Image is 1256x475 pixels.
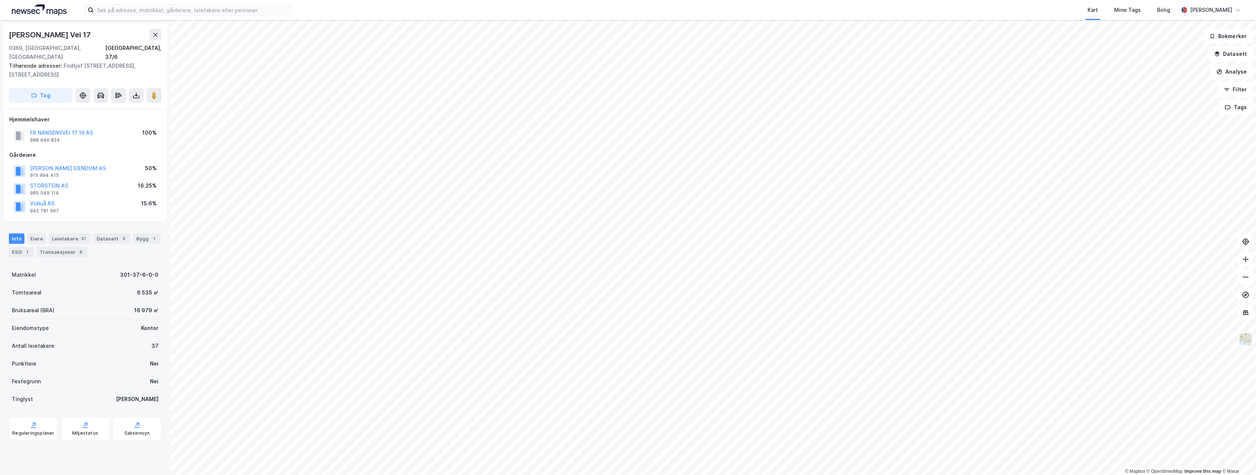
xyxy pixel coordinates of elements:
div: Eiendomstype [12,324,49,333]
div: Bruksareal (BRA) [12,306,54,315]
div: Leietakere [49,233,91,244]
div: Kontor [141,324,158,333]
div: Antall leietakere [12,341,54,350]
div: Kontrollprogram for chat [1219,439,1256,475]
div: Hjemmelshaver [9,115,161,124]
button: Tag [9,88,73,103]
div: Tinglyst [12,395,33,404]
div: [PERSON_NAME] [1190,6,1232,14]
button: Tags [1219,100,1253,115]
button: Filter [1217,82,1253,97]
iframe: Chat Widget [1219,439,1256,475]
div: 915 994 415 [30,172,59,178]
div: Transaksjoner [37,247,87,257]
div: Kart [1088,6,1098,14]
a: OpenStreetMap [1147,469,1183,474]
div: Reguleringsplaner [12,430,54,436]
div: Matrikkel [12,270,36,279]
button: Bokmerker [1203,29,1253,44]
a: Improve this map [1185,469,1221,474]
div: Eiere [27,233,46,244]
div: 1 [23,248,31,256]
div: Bygg [133,233,161,244]
div: Bolig [1157,6,1170,14]
div: Festegrunn [12,377,41,386]
div: ESG [9,247,34,257]
div: Punktleie [12,359,36,368]
div: Datasett [94,233,130,244]
img: Z [1239,332,1253,346]
div: 988 640 824 [30,137,60,143]
div: 301-37-6-0-0 [120,270,158,279]
div: Nei [150,359,158,368]
div: Saksinnsyn [124,430,150,436]
button: Analyse [1210,64,1253,79]
div: [PERSON_NAME] Vei 17 [9,29,92,41]
div: 100% [142,128,157,137]
div: 50% [145,164,157,173]
div: Tomteareal [12,288,41,297]
div: Mine Tags [1114,6,1141,14]
div: 8 [77,248,84,256]
div: Nei [150,377,158,386]
button: Datasett [1208,47,1253,61]
div: 15.6% [141,199,157,208]
div: 37 [80,235,88,242]
div: 16.25% [138,181,157,190]
div: 6 535 ㎡ [137,288,158,297]
div: Gårdeiere [9,151,161,159]
div: 985 049 114 [30,190,59,196]
div: Fridtjof [STREET_ADDRESS], [STREET_ADDRESS] [9,61,156,79]
a: Mapbox [1125,469,1145,474]
div: [PERSON_NAME] [116,395,158,404]
span: Tilhørende adresser: [9,63,64,69]
div: [GEOGRAPHIC_DATA], 37/6 [105,44,161,61]
input: Søk på adresse, matrikkel, gårdeiere, leietakere eller personer [94,4,291,16]
div: 1 [150,235,158,242]
img: logo.a4113a55bc3d86da70a041830d287a7e.svg [12,4,67,16]
div: Miljøstatus [72,430,98,436]
div: 37 [151,341,158,350]
div: Info [9,233,24,244]
div: 0369, [GEOGRAPHIC_DATA], [GEOGRAPHIC_DATA] [9,44,105,61]
div: 16 979 ㎡ [134,306,158,315]
div: 942 781 997 [30,208,59,214]
div: 3 [120,235,127,242]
